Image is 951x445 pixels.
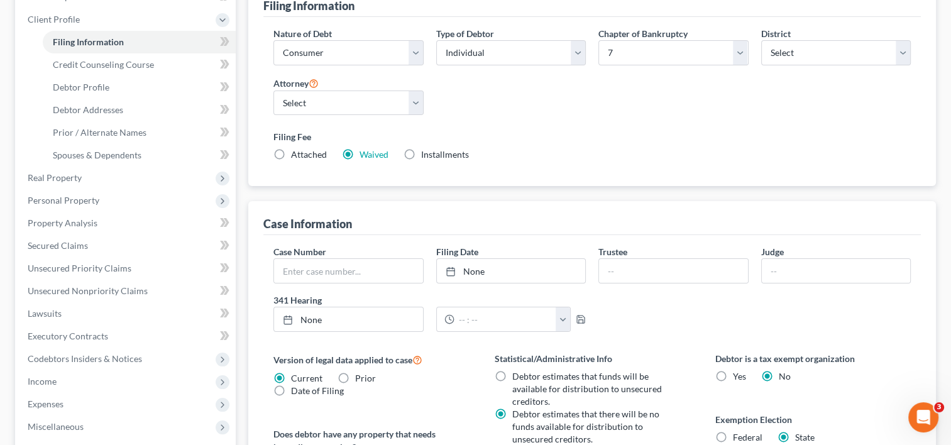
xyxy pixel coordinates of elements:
[28,308,62,319] span: Lawsuits
[454,307,556,331] input: -- : --
[18,280,236,302] a: Unsecured Nonpriority Claims
[28,398,63,409] span: Expenses
[495,352,690,365] label: Statistical/Administrative Info
[43,144,236,167] a: Spouses & Dependents
[28,195,99,206] span: Personal Property
[53,36,124,47] span: Filing Information
[273,75,319,91] label: Attorney
[28,217,97,228] span: Property Analysis
[273,352,469,367] label: Version of legal data applied to case
[53,59,154,70] span: Credit Counseling Course
[436,27,494,40] label: Type of Debtor
[733,432,762,442] span: Federal
[267,294,592,307] label: 341 Hearing
[360,149,388,160] a: Waived
[512,409,659,444] span: Debtor estimates that there will be no funds available for distribution to unsecured creditors.
[53,150,141,160] span: Spouses & Dependents
[274,259,422,283] input: Enter case number...
[53,127,146,138] span: Prior / Alternate Names
[733,371,746,382] span: Yes
[18,325,236,348] a: Executory Contracts
[18,212,236,234] a: Property Analysis
[28,376,57,387] span: Income
[273,27,332,40] label: Nature of Debt
[43,76,236,99] a: Debtor Profile
[28,331,108,341] span: Executory Contracts
[18,302,236,325] a: Lawsuits
[28,285,148,296] span: Unsecured Nonpriority Claims
[291,373,322,383] span: Current
[291,385,344,396] span: Date of Filing
[274,307,422,331] a: None
[28,240,88,251] span: Secured Claims
[779,371,791,382] span: No
[762,259,910,283] input: --
[43,121,236,144] a: Prior / Alternate Names
[43,31,236,53] a: Filing Information
[598,245,627,258] label: Trustee
[795,432,815,442] span: State
[53,104,123,115] span: Debtor Addresses
[28,14,80,25] span: Client Profile
[28,353,142,364] span: Codebtors Insiders & Notices
[761,27,791,40] label: District
[28,421,84,432] span: Miscellaneous
[273,130,911,143] label: Filing Fee
[598,27,688,40] label: Chapter of Bankruptcy
[28,172,82,183] span: Real Property
[512,371,662,407] span: Debtor estimates that funds will be available for distribution to unsecured creditors.
[908,402,938,432] iframe: Intercom live chat
[437,259,585,283] a: None
[28,263,131,273] span: Unsecured Priority Claims
[18,257,236,280] a: Unsecured Priority Claims
[436,245,478,258] label: Filing Date
[43,99,236,121] a: Debtor Addresses
[273,245,326,258] label: Case Number
[715,352,911,365] label: Debtor is a tax exempt organization
[43,53,236,76] a: Credit Counseling Course
[421,149,469,160] span: Installments
[53,82,109,92] span: Debtor Profile
[263,216,352,231] div: Case Information
[715,413,911,426] label: Exemption Election
[18,234,236,257] a: Secured Claims
[761,245,784,258] label: Judge
[934,402,944,412] span: 3
[355,373,376,383] span: Prior
[599,259,747,283] input: --
[291,149,327,160] span: Attached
